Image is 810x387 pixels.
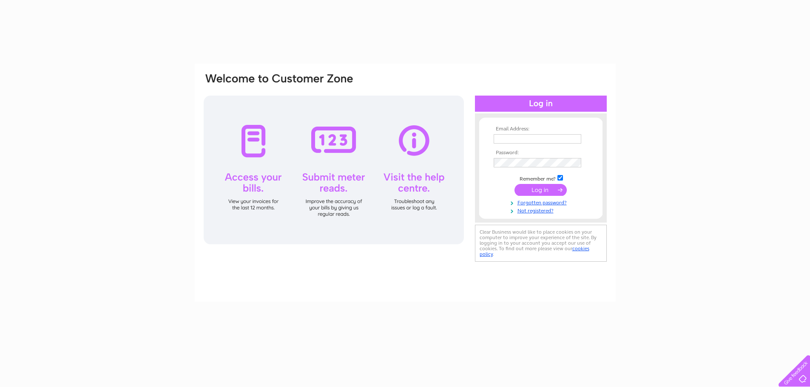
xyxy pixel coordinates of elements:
div: Clear Business would like to place cookies on your computer to improve your experience of the sit... [475,225,607,262]
a: Forgotten password? [494,198,590,206]
a: Not registered? [494,206,590,214]
a: cookies policy [480,246,589,257]
td: Remember me? [492,174,590,182]
input: Submit [514,184,567,196]
th: Password: [492,150,590,156]
th: Email Address: [492,126,590,132]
